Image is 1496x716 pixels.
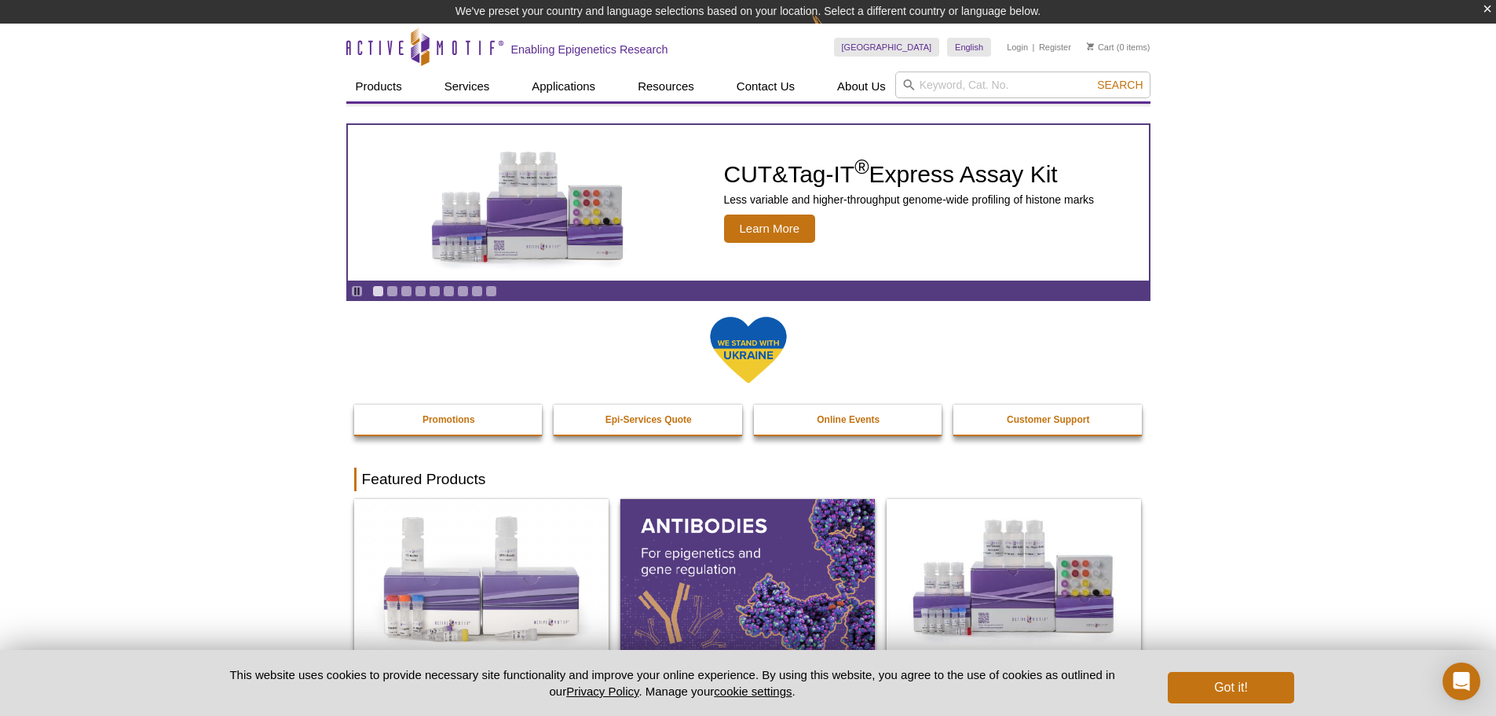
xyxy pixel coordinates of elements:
[1007,414,1089,425] strong: Customer Support
[435,72,499,101] a: Services
[351,285,363,297] a: Toggle autoplay
[1097,79,1143,91] span: Search
[828,72,895,101] a: About Us
[605,414,692,425] strong: Epi-Services Quote
[1087,42,1114,53] a: Cart
[372,285,384,297] a: Go to slide 1
[429,285,441,297] a: Go to slide 5
[754,405,944,435] a: Online Events
[386,285,398,297] a: Go to slide 2
[817,414,880,425] strong: Online Events
[554,405,744,435] a: Epi-Services Quote
[398,116,657,289] img: CUT&Tag-IT Express Assay Kit
[348,125,1149,281] article: CUT&Tag-IT Express Assay Kit
[834,38,940,57] a: [GEOGRAPHIC_DATA]
[443,285,455,297] a: Go to slide 6
[522,72,605,101] a: Applications
[401,285,412,297] a: Go to slide 3
[724,193,1095,207] p: Less variable and higher-throughput genome-wide profiling of histone marks
[485,285,497,297] a: Go to slide 9
[511,42,668,57] h2: Enabling Epigenetics Research
[354,405,544,435] a: Promotions
[724,163,1095,186] h2: CUT&Tag-IT Express Assay Kit
[1033,38,1035,57] li: |
[1087,42,1094,50] img: Your Cart
[628,72,704,101] a: Resources
[953,405,1143,435] a: Customer Support
[1039,42,1071,53] a: Register
[348,125,1149,281] a: CUT&Tag-IT Express Assay Kit CUT&Tag-IT®Express Assay Kit Less variable and higher-throughput gen...
[354,499,609,653] img: DNA Library Prep Kit for Illumina
[203,666,1143,699] p: This website uses cookies to provide necessary site functionality and improve your online experie...
[854,156,869,178] sup: ®
[620,499,875,653] img: All Antibodies
[895,72,1150,98] input: Keyword, Cat. No.
[471,285,483,297] a: Go to slide 8
[1092,78,1147,92] button: Search
[1087,38,1150,57] li: (0 items)
[714,685,792,698] button: cookie settings
[566,685,638,698] a: Privacy Policy
[346,72,411,101] a: Products
[947,38,991,57] a: English
[354,468,1143,491] h2: Featured Products
[709,315,788,385] img: We Stand With Ukraine
[724,215,816,243] span: Learn More
[415,285,426,297] a: Go to slide 4
[811,12,853,49] img: Change Here
[422,414,475,425] strong: Promotions
[727,72,804,101] a: Contact Us
[1007,42,1028,53] a: Login
[887,499,1141,653] img: CUT&Tag-IT® Express Assay Kit
[1443,663,1480,700] div: Open Intercom Messenger
[457,285,469,297] a: Go to slide 7
[1168,672,1293,703] button: Got it!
